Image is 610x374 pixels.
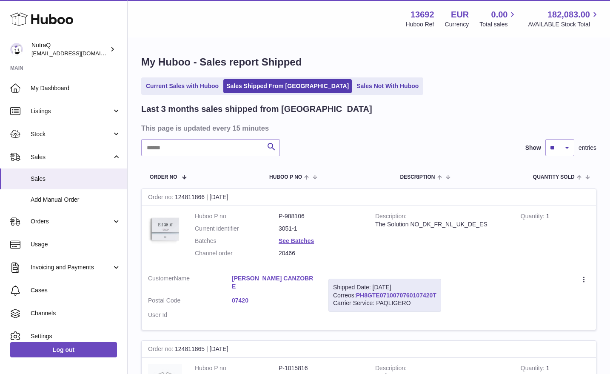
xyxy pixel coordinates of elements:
[279,237,314,244] a: See Batches
[31,41,108,57] div: NutraQ
[150,174,177,180] span: Order No
[31,332,121,340] span: Settings
[148,345,175,354] strong: Order no
[141,55,596,69] h1: My Huboo - Sales report Shipped
[31,107,112,115] span: Listings
[223,79,352,93] a: Sales Shipped From [GEOGRAPHIC_DATA]
[525,144,541,152] label: Show
[142,189,596,206] div: 124811866 | [DATE]
[528,9,600,29] a: 182,083.00 AVAILABLE Stock Total
[141,123,594,133] h3: This page is updated every 15 minutes
[31,130,112,138] span: Stock
[31,153,112,161] span: Sales
[328,279,441,312] div: Correos:
[148,311,232,319] dt: User Id
[491,9,508,20] span: 0.00
[279,364,362,372] dd: P-1015816
[142,341,596,358] div: 124811865 | [DATE]
[445,20,469,29] div: Currency
[279,212,362,220] dd: P-988106
[148,275,174,282] span: Customer
[31,84,121,92] span: My Dashboard
[410,9,434,20] strong: 13692
[356,292,436,299] a: PH8GTE0710070760107420T
[521,213,546,222] strong: Quantity
[479,20,517,29] span: Total sales
[143,79,222,93] a: Current Sales with Huboo
[514,206,596,268] td: 1
[375,365,407,374] strong: Description
[451,9,469,20] strong: EUR
[232,297,316,305] a: 07420
[148,194,175,203] strong: Order no
[31,286,121,294] span: Cases
[31,50,125,57] span: [EMAIL_ADDRESS][DOMAIN_NAME]
[521,365,546,374] strong: Quantity
[148,274,232,293] dt: Name
[353,79,422,93] a: Sales Not With Huboo
[375,213,407,222] strong: Description
[31,263,112,271] span: Invoicing and Payments
[479,9,517,29] a: 0.00 Total sales
[400,174,435,180] span: Description
[195,212,279,220] dt: Huboo P no
[148,297,232,307] dt: Postal Code
[195,225,279,233] dt: Current identifier
[31,217,112,226] span: Orders
[547,9,590,20] span: 182,083.00
[10,43,23,56] img: log@nutraq.com
[333,283,436,291] div: Shipped Date: [DATE]
[31,196,121,204] span: Add Manual Order
[279,225,362,233] dd: 3051-1
[533,174,575,180] span: Quantity Sold
[31,309,121,317] span: Channels
[31,175,121,183] span: Sales
[279,249,362,257] dd: 20466
[579,144,596,152] span: entries
[141,103,372,115] h2: Last 3 months sales shipped from [GEOGRAPHIC_DATA]
[406,20,434,29] div: Huboo Ref
[195,249,279,257] dt: Channel order
[31,240,121,248] span: Usage
[195,364,279,372] dt: Huboo P no
[10,342,117,357] a: Log out
[148,212,182,246] img: 136921728478892.jpg
[528,20,600,29] span: AVAILABLE Stock Total
[195,237,279,245] dt: Batches
[269,174,302,180] span: Huboo P no
[232,274,316,291] a: [PERSON_NAME] CANZOBRE
[333,299,436,307] div: Carrier Service: PAQLIGERO
[375,220,508,228] div: The Solution NO_DK_FR_NL_UK_DE_ES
